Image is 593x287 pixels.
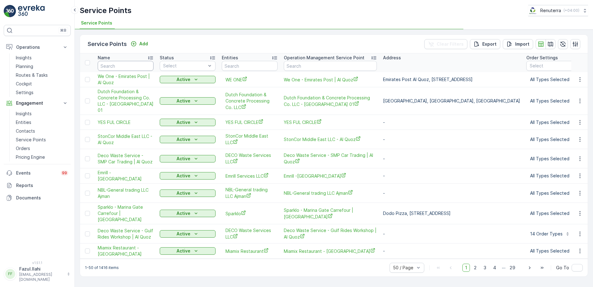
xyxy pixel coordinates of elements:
div: Toggle Row Selected [85,120,90,125]
p: All Types Selected [530,248,578,254]
button: Active [160,247,216,255]
p: Operations [16,44,58,50]
p: Fazul.Ilahi [19,266,64,272]
p: Dodo Pizza, [STREET_ADDRESS] [383,210,520,216]
a: Emrill Services LLC [225,173,274,179]
p: Active [176,156,190,162]
div: Toggle Row Selected [85,156,90,161]
p: Routes & Tasks [16,72,48,78]
a: Sparklo - Marina Gate Carrefour | Dubai Marina [98,204,154,223]
button: Active [160,189,216,197]
button: 14 Order Types [526,229,574,239]
a: Sparklo - Marina Gate Carrefour | Dubai Marina [284,207,377,220]
a: DECO Waste Services LLC [225,227,274,240]
a: Service Points [13,135,71,144]
input: Search [284,61,377,71]
p: Service Points [80,6,132,16]
p: Service Points [16,137,46,143]
a: Deco Waste Service - SMP Car Trading | Al Quoz [98,153,154,165]
div: Toggle Row Selected [85,137,90,142]
p: Renuterra [540,7,561,14]
a: We One - Emirates Post | Al Quoz [98,73,154,86]
td: - [380,244,523,259]
a: Deco Waste Service - Gulf Rides Workshop | Al Quoz [284,227,377,240]
p: Active [176,76,190,83]
a: Routes & Tasks [13,71,71,80]
p: All Types Selected [530,119,578,125]
p: All Types Selected [530,98,578,104]
td: - [380,184,523,203]
a: Insights [13,53,71,62]
span: Miamix Restaurant - [GEOGRAPHIC_DATA] [98,245,154,257]
p: 14 Order Types [530,231,563,237]
button: Active [160,155,216,162]
button: Active [160,97,216,105]
a: StonCor Middle East LLC [225,133,274,146]
a: Settings [13,88,71,97]
span: Service Points [81,20,112,26]
a: Planning [13,62,71,71]
span: 1 [462,264,470,272]
td: - [380,149,523,168]
span: 2 [471,264,479,272]
td: - [380,224,523,244]
a: Entities [13,118,71,127]
span: Miamix Restaurant - [GEOGRAPHIC_DATA] [284,248,377,254]
a: Cockpit [13,80,71,88]
p: 99 [62,171,67,175]
a: NBL-General trading LLC Ajman [98,187,154,199]
span: Emrill -[GEOGRAPHIC_DATA] [98,170,154,182]
p: Settings [16,89,33,96]
span: Emrill -[GEOGRAPHIC_DATA] [284,173,377,179]
div: Toggle Row Selected [85,211,90,216]
p: Import [515,41,529,47]
button: Add [128,40,150,48]
div: Toggle Row Selected [85,77,90,82]
span: WE ONE [225,76,274,83]
span: 4 [490,264,499,272]
p: Cockpit [16,81,32,87]
a: We One - Emirates Post | Al Quoz [284,76,377,83]
p: Active [176,173,190,179]
button: Export [470,39,500,49]
span: Dutch Foundation & Concrete Processing Co. LLC - [GEOGRAPHIC_DATA] 01 [284,95,377,107]
td: - [380,168,523,184]
a: YES FUL CIRCLE [284,119,377,125]
p: Select [530,63,573,69]
p: Contacts [16,128,35,134]
button: Engagement [4,97,71,109]
a: NBL-General trading LLC Ajman [225,187,274,199]
p: Pricing Engine [16,154,45,160]
button: Active [160,172,216,180]
div: Toggle Row Selected [85,191,90,196]
span: 29 [507,264,518,272]
span: Go To [556,265,569,271]
a: StonCor Middle East LLC - Al Quoz [98,133,154,146]
p: All Types Selected [530,136,578,143]
button: Clear Filters [424,39,467,49]
a: DECO Waste Services LLC [225,152,274,165]
p: Orders [16,145,30,152]
td: - [380,115,523,130]
p: All Types Selected [530,156,578,162]
span: YES FUL CIRCLE [98,119,154,125]
p: All Types Selected [530,190,578,196]
a: Deco Waste Service - Gulf Rides Workshop | Al Quoz [98,228,154,240]
p: Address [383,55,401,61]
button: Operations [4,41,71,53]
a: Sparklo [225,210,274,217]
a: StonCor Middle East LLC - Al Quoz [284,136,377,143]
img: Screenshot_2024-07-26_at_13.33.01.png [528,7,538,14]
p: Emirates Post Al Quoz, [STREET_ADDRESS] [383,76,520,83]
button: Active [160,210,216,217]
a: Dutch Foundation & Concrete Processing Co. LLC - EMAAR Marina Place 01 [284,95,377,107]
